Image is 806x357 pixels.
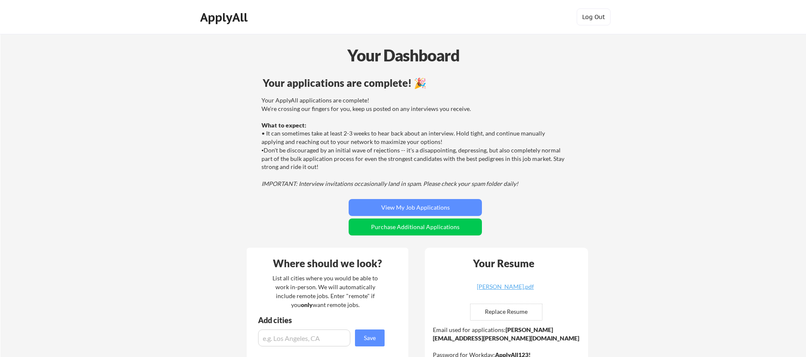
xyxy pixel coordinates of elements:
[349,199,482,216] button: View My Job Applications
[261,180,518,187] em: IMPORTANT: Interview invitations occasionally land in spam. Please check your spam folder daily!
[349,219,482,235] button: Purchase Additional Applications
[455,284,556,290] div: [PERSON_NAME].pdf
[455,284,556,297] a: [PERSON_NAME].pdf
[355,329,385,346] button: Save
[1,43,806,67] div: Your Dashboard
[462,258,545,268] div: Your Resume
[258,329,350,346] input: e.g. Los Angeles, CA
[263,78,568,88] div: Your applications are complete! 🎉
[301,301,313,308] strong: only
[261,122,306,129] strong: What to expect:
[577,8,611,25] button: Log Out
[433,326,579,342] strong: [PERSON_NAME][EMAIL_ADDRESS][PERSON_NAME][DOMAIN_NAME]
[249,258,406,268] div: Where should we look?
[258,316,387,324] div: Add cities
[261,96,567,188] div: Your ApplyAll applications are complete! We're crossing our fingers for you, keep us posted on an...
[200,10,250,25] div: ApplyAll
[261,147,264,154] font: •
[267,274,383,309] div: List all cities where you would be able to work in-person. We will automatically include remote j...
